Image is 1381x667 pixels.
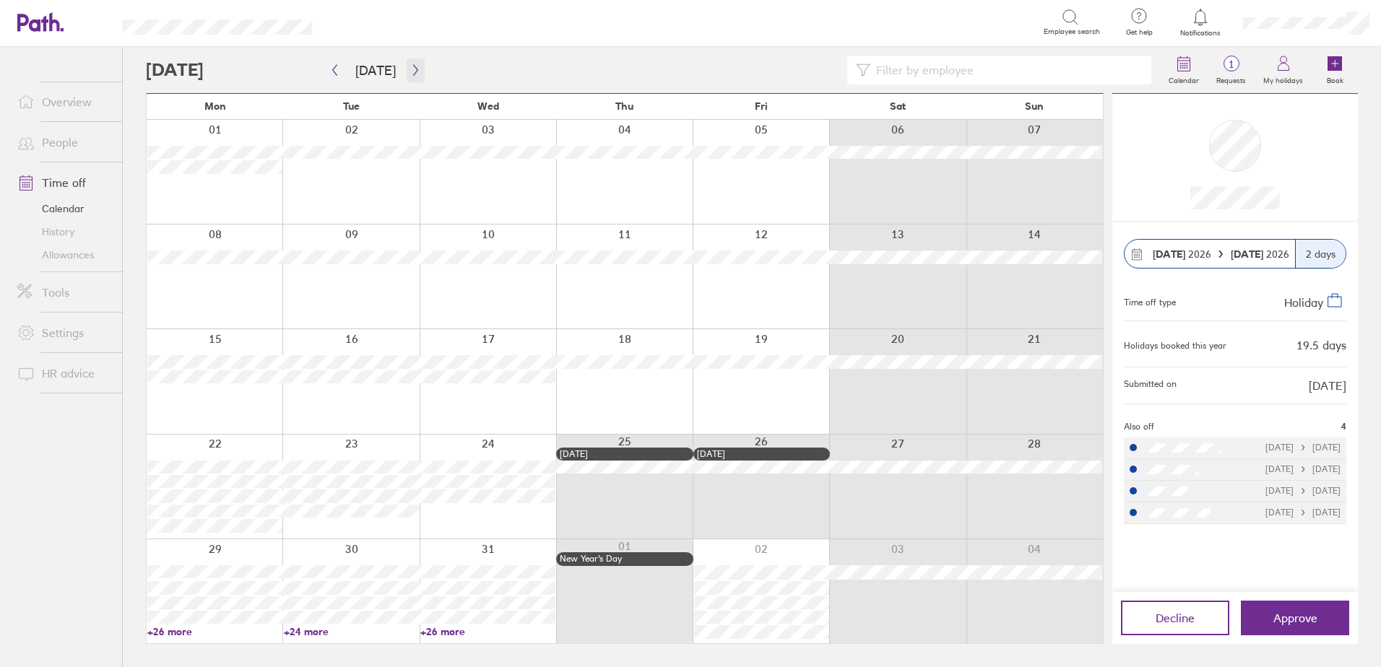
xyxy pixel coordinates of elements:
[755,100,768,112] span: Fri
[477,100,499,112] span: Wed
[1160,72,1208,85] label: Calendar
[1153,248,1211,260] span: 2026
[1341,422,1346,432] span: 4
[1025,100,1044,112] span: Sun
[1309,379,1346,392] span: [DATE]
[6,197,122,220] a: Calendar
[1265,507,1341,518] div: [DATE] [DATE]
[1208,47,1255,93] a: 1Requests
[1284,295,1323,310] span: Holiday
[1312,47,1358,93] a: Book
[1124,422,1154,432] span: Also off
[1265,486,1341,496] div: [DATE] [DATE]
[1044,27,1100,36] span: Employee search
[284,625,419,638] a: +24 more
[1208,58,1255,70] span: 1
[1255,47,1312,93] a: My holidays
[6,128,122,157] a: People
[560,554,689,564] div: New Year’s Day
[1124,341,1226,351] div: Holidays booked this year
[1265,464,1341,474] div: [DATE] [DATE]
[6,359,122,388] a: HR advice
[1153,248,1185,261] strong: [DATE]
[890,100,906,112] span: Sat
[560,449,689,459] div: [DATE]
[6,243,122,266] a: Allowances
[1177,29,1224,38] span: Notifications
[1295,240,1346,268] div: 2 days
[344,58,407,82] button: [DATE]
[870,56,1143,84] input: Filter by employee
[1273,611,1317,624] span: Approve
[1124,379,1177,392] span: Submitted on
[1265,443,1341,453] div: [DATE] [DATE]
[343,100,360,112] span: Tue
[1208,72,1255,85] label: Requests
[351,15,388,28] div: Search
[1241,601,1349,635] button: Approve
[204,100,226,112] span: Mon
[1231,248,1289,260] span: 2026
[1116,28,1163,37] span: Get help
[147,625,282,638] a: +26 more
[6,278,122,307] a: Tools
[1121,601,1229,635] button: Decline
[1231,248,1266,261] strong: [DATE]
[6,168,122,197] a: Time off
[1177,7,1224,38] a: Notifications
[1124,292,1176,309] div: Time off type
[420,625,555,638] a: +26 more
[1296,339,1346,352] div: 19.5 days
[1156,611,1195,624] span: Decline
[615,100,633,112] span: Thu
[1255,72,1312,85] label: My holidays
[697,449,826,459] div: [DATE]
[6,220,122,243] a: History
[1160,47,1208,93] a: Calendar
[6,87,122,116] a: Overview
[1318,72,1352,85] label: Book
[6,318,122,347] a: Settings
